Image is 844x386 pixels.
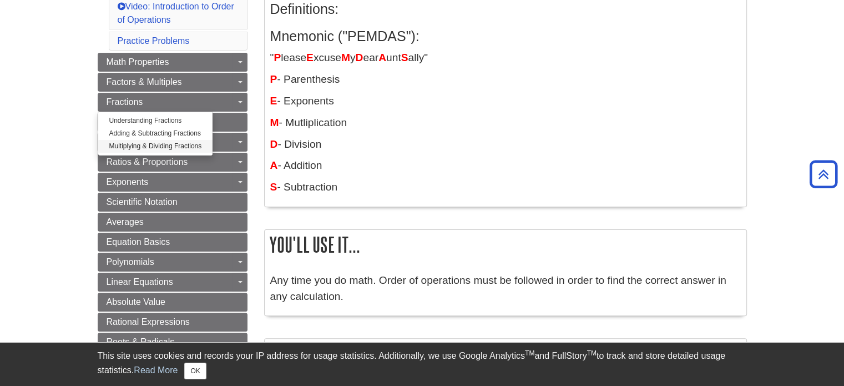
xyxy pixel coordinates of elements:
[98,173,247,192] a: Exponents
[270,115,741,131] p: - Mutliplication
[107,337,175,347] span: Roots & Radicals
[107,257,154,267] span: Polynomials
[107,77,182,87] span: Factors & Multiples
[265,339,746,370] h2: Video: Introduction to Order of Operations
[107,57,169,67] span: Math Properties
[98,273,247,292] a: Linear Equations
[270,72,741,88] p: - Parenthesis
[270,93,741,109] p: - Exponents
[270,73,277,85] strong: P
[270,117,279,128] span: M
[98,253,247,272] a: Polynomials
[270,181,277,193] span: S
[98,293,247,312] a: Absolute Value
[270,179,741,195] p: - Subtraction
[98,114,213,127] a: Understanding Fractions
[107,97,143,107] span: Fractions
[270,1,741,17] h3: Definitions:
[274,52,281,63] span: P
[98,233,247,252] a: Equation Basics
[270,158,741,174] p: - Addition
[98,153,247,172] a: Ratios & Proportions
[98,213,247,232] a: Averages
[134,365,178,375] a: Read More
[98,349,747,379] div: This site uses cookies and records your IP address for usage statistics. Additionally, we use Goo...
[306,52,314,63] span: E
[107,237,170,247] span: Equation Basics
[270,273,741,305] p: Any time you do math. Order of operations must be followed in order to find the correct answer in...
[270,95,277,107] span: E
[270,138,278,150] span: D
[98,193,247,212] a: Scientific Notation
[98,333,247,352] a: Roots & Radicals
[525,349,534,357] sup: TM
[107,217,144,227] span: Averages
[98,127,213,140] a: Adding & Subtracting Fractions
[356,52,363,63] span: D
[118,36,190,46] a: Practice Problems
[107,157,188,167] span: Ratios & Proportions
[265,230,746,259] h2: You'll use it...
[270,50,741,66] p: " lease xcuse y ear unt ally"
[341,52,350,63] span: M
[184,363,206,379] button: Close
[107,297,165,307] span: Absolute Value
[98,73,247,92] a: Factors & Multiples
[378,52,386,63] span: A
[107,317,190,327] span: Rational Expressions
[98,313,247,332] a: Rational Expressions
[270,28,741,44] h3: Mnemonic ("PEMDAS"):
[107,177,149,187] span: Exponents
[270,159,278,171] span: A
[98,53,247,72] a: Math Properties
[98,93,247,112] a: Fractions
[107,197,178,207] span: Scientific Notation
[401,52,408,63] span: S
[98,140,213,153] a: Multiplying & Dividing Fractions
[806,167,841,182] a: Back to Top
[107,277,173,287] span: Linear Equations
[118,2,234,24] a: Video: Introduction to Order of Operations
[587,349,597,357] sup: TM
[270,137,741,153] p: - Division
